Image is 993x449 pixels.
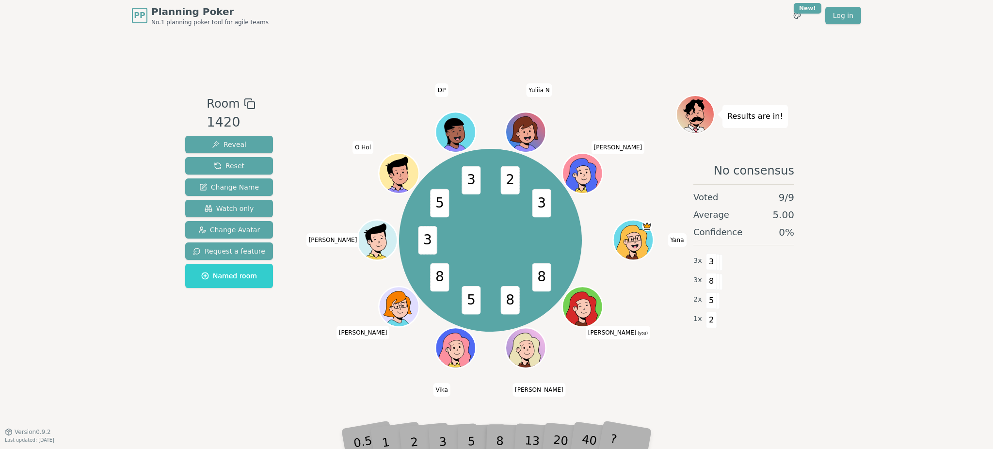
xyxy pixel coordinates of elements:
span: 9 / 9 [779,191,794,204]
span: Click to change your name [586,326,650,339]
span: Click to change your name [336,326,390,339]
span: Version 0.9.2 [15,428,51,436]
span: Confidence [693,225,742,239]
span: 5 [462,286,480,314]
span: Reset [214,161,244,171]
button: Version0.9.2 [5,428,51,436]
span: 3 [462,166,480,194]
button: Change Name [185,178,273,196]
span: Yana is the host [642,221,652,231]
span: Click to change your name [352,141,373,154]
span: 3 x [693,275,702,286]
span: Average [693,208,729,222]
span: Click to change your name [435,83,448,97]
div: 1420 [207,112,255,132]
span: 8 [430,263,449,291]
span: Room [207,95,240,112]
span: Click to change your name [668,233,687,247]
span: No.1 planning poker tool for agile teams [151,18,269,26]
span: PP [134,10,145,21]
button: Change Avatar [185,221,273,239]
span: Watch only [205,204,254,213]
div: New! [794,3,821,14]
button: Reset [185,157,273,175]
span: 5 [706,292,717,309]
span: Click to change your name [513,383,566,397]
span: 8 [500,286,519,314]
span: Named room [201,271,257,281]
span: 3 [706,254,717,270]
span: Change Name [199,182,259,192]
span: 3 [418,226,437,255]
span: 5 [430,189,449,217]
span: Change Avatar [198,225,260,235]
a: PPPlanning PokerNo.1 planning poker tool for agile teams [132,5,269,26]
span: Reveal [212,140,246,149]
span: Planning Poker [151,5,269,18]
span: 0 % [779,225,794,239]
span: 2 [706,312,717,328]
span: Click to change your name [306,233,360,247]
span: 3 x [693,256,702,266]
span: 1 x [693,314,702,324]
button: New! [788,7,806,24]
button: Reveal [185,136,273,153]
span: (you) [637,331,648,336]
span: Last updated: [DATE] [5,437,54,443]
p: Results are in! [727,110,783,123]
span: 2 [500,166,519,194]
button: Named room [185,264,273,288]
span: No consensus [714,163,794,178]
a: Log in [825,7,861,24]
span: Click to change your name [526,83,552,97]
span: 5.00 [772,208,794,222]
span: 8 [532,263,551,291]
span: Click to change your name [433,383,450,397]
button: Request a feature [185,242,273,260]
span: Click to change your name [592,141,645,154]
span: 8 [706,273,717,289]
button: Watch only [185,200,273,217]
span: 3 [532,189,551,217]
span: Voted [693,191,719,204]
button: Click to change your avatar [563,288,601,326]
span: Request a feature [193,246,265,256]
span: 2 x [693,294,702,305]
